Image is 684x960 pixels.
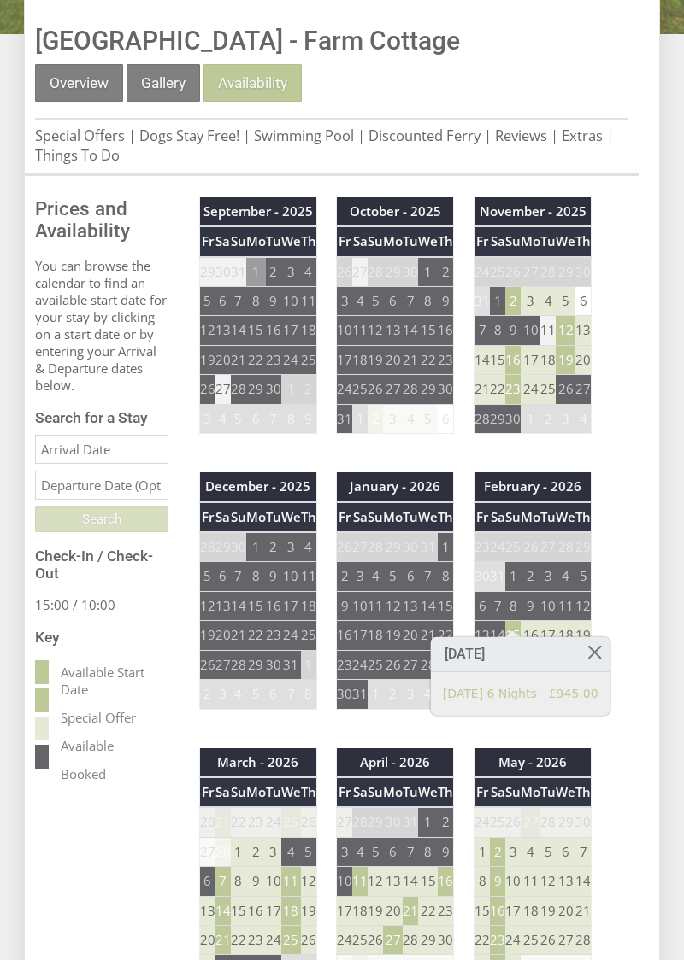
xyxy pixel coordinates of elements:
td: 26 [337,532,353,562]
th: Th [438,226,454,256]
td: 19 [199,621,215,650]
td: 22 [490,375,505,404]
th: Fr [199,226,215,256]
td: 1 [505,562,521,591]
td: 28 [231,650,246,679]
td: 1 [521,404,540,433]
th: Su [231,226,246,256]
td: 25 [490,257,505,287]
td: 17 [352,621,368,650]
p: You can browse the calendar to find an available start date for your stay by clicking on a start ... [35,257,168,394]
td: 17 [281,316,301,345]
h3: Search for a Stay [35,409,168,426]
td: 2 [521,562,540,591]
td: 16 [438,316,454,345]
td: 28 [199,532,215,562]
td: 19 [368,345,383,374]
td: 16 [505,345,521,374]
td: 11 [368,591,383,620]
td: 4 [215,404,231,433]
td: 2 [540,404,556,433]
td: 16 [266,316,281,345]
td: 31 [337,404,353,433]
td: 9 [301,404,317,433]
td: 8 [418,287,438,316]
th: Fr [475,226,491,256]
th: Tu [403,502,418,532]
td: 29 [490,404,505,433]
td: 4 [403,404,418,433]
td: 4 [556,562,575,591]
th: Th [575,502,592,532]
span: [GEOGRAPHIC_DATA] - Farm Cottage [35,26,460,56]
td: 3 [521,287,540,316]
td: 11 [556,591,575,620]
td: 31 [281,650,301,679]
td: 28 [231,375,246,404]
td: 24 [281,621,301,650]
td: 8 [281,404,301,433]
td: 7 [231,562,246,591]
td: 14 [418,591,438,620]
th: Fr [337,502,353,532]
td: 7 [418,562,438,591]
td: 29 [575,532,592,562]
td: 23 [337,650,353,679]
td: 1 [301,650,317,679]
th: Mo [521,226,540,256]
td: 8 [490,316,505,345]
td: 26 [521,532,540,562]
td: 7 [475,316,491,345]
td: 19 [383,621,403,650]
td: 13 [215,591,231,620]
td: 24 [475,257,491,287]
td: 24 [490,532,505,562]
td: 13 [575,316,592,345]
td: 21 [418,621,438,650]
td: 13 [403,591,418,620]
td: 10 [540,591,556,620]
td: 7 [231,287,246,316]
td: 29 [383,532,403,562]
th: Mo [521,502,540,532]
td: 6 [475,591,491,620]
td: 27 [352,532,368,562]
td: 16 [521,621,540,650]
td: 2 [301,375,317,404]
td: 8 [246,287,266,316]
th: Fr [337,226,353,256]
td: 16 [266,591,281,620]
a: Availability [203,64,302,102]
td: 28 [368,532,383,562]
th: Tu [403,226,418,256]
th: We [281,226,301,256]
td: 9 [521,591,540,620]
td: 24 [337,375,353,404]
th: Su [368,502,383,532]
td: 8 [246,562,266,591]
td: 4 [368,562,383,591]
td: 25 [368,650,383,679]
td: 29 [215,532,231,562]
td: 14 [231,591,246,620]
th: Su [505,226,521,256]
td: 13 [383,316,403,345]
a: Dogs Stay Free! [139,126,239,145]
td: 19 [199,345,215,374]
th: Sa [352,226,368,256]
td: 5 [383,562,403,591]
td: 23 [266,621,281,650]
td: 20 [215,621,231,650]
th: Fr [199,502,215,532]
th: Tu [266,502,281,532]
td: 7 [490,591,505,620]
td: 18 [301,591,317,620]
td: 18 [556,621,575,650]
td: 28 [418,650,438,679]
td: 26 [505,257,521,287]
a: Things To Do [35,145,120,165]
td: 1 [246,532,266,562]
td: 14 [490,621,505,650]
td: 15 [246,316,266,345]
td: 27 [215,650,231,679]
